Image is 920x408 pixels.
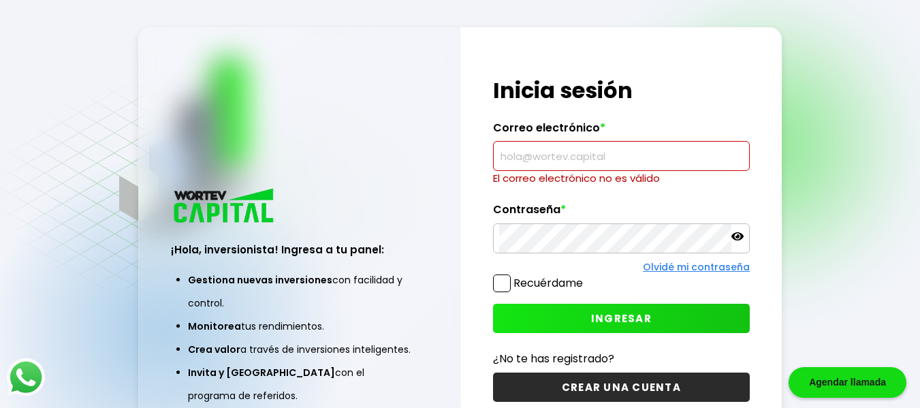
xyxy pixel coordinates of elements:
span: Invita y [GEOGRAPHIC_DATA] [188,366,335,379]
button: CREAR UNA CUENTA [493,373,750,402]
span: INGRESAR [591,311,652,326]
label: Contraseña [493,203,750,223]
div: Agendar llamada [789,367,906,398]
img: logo_wortev_capital [171,187,279,227]
span: Monitorea [188,319,241,333]
h1: Inicia sesión [493,74,750,107]
span: Gestiona nuevas inversiones [188,273,332,287]
a: Olvidé mi contraseña [643,260,750,274]
input: hola@wortev.capital [499,142,744,170]
span: Crea valor [188,343,240,356]
li: tus rendimientos. [188,315,411,338]
label: Recuérdame [513,275,583,291]
li: con facilidad y control. [188,268,411,315]
p: El correo electrónico no es válido [493,171,750,186]
label: Correo electrónico [493,121,750,142]
li: a través de inversiones inteligentes. [188,338,411,361]
img: logos_whatsapp-icon.242b2217.svg [7,358,45,396]
p: ¿No te has registrado? [493,350,750,367]
button: INGRESAR [493,304,750,333]
a: ¿No te has registrado?CREAR UNA CUENTA [493,350,750,402]
li: con el programa de referidos. [188,361,411,407]
h3: ¡Hola, inversionista! Ingresa a tu panel: [171,242,428,257]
